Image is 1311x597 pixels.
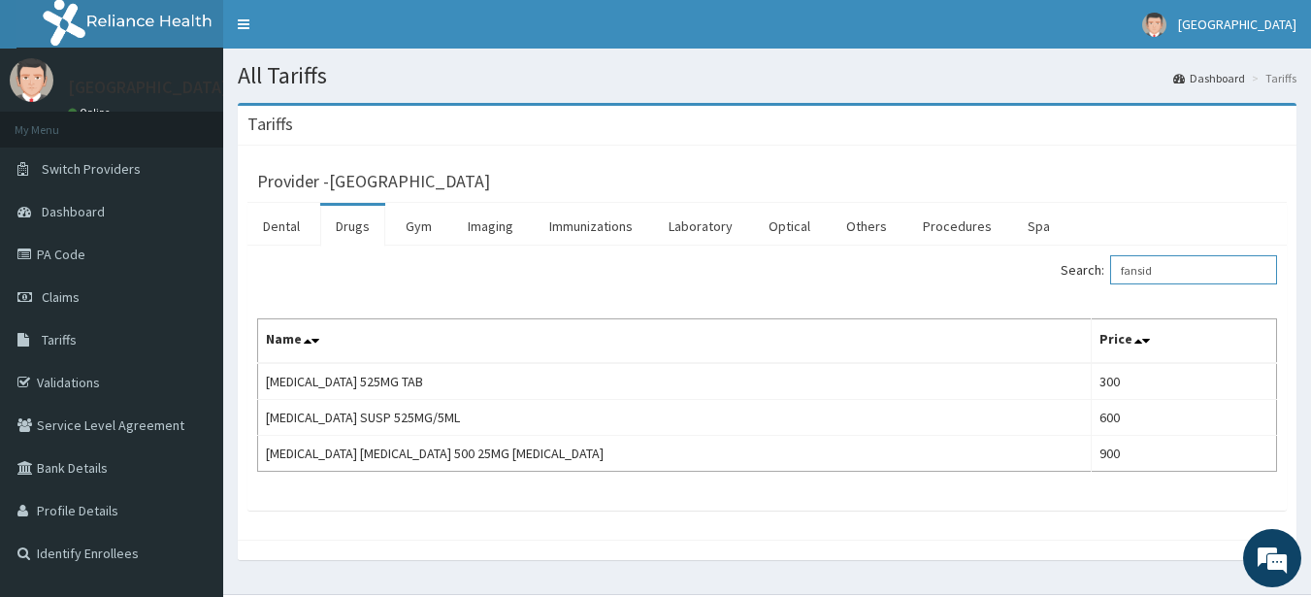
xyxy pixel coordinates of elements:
a: Drugs [320,206,385,247]
img: User Image [1142,13,1166,37]
a: Immunizations [534,206,648,247]
span: Switch Providers [42,160,141,178]
div: Minimize live chat window [318,10,365,56]
textarea: Type your message and hit 'Enter' [10,394,370,462]
a: Optical [753,206,826,247]
a: Imaging [452,206,529,247]
img: d_794563401_company_1708531726252_794563401 [36,97,79,146]
h1: All Tariffs [238,63,1296,88]
td: 300 [1092,363,1277,400]
input: Search: [1110,255,1277,284]
h3: Provider - [GEOGRAPHIC_DATA] [257,173,490,190]
a: Dental [247,206,315,247]
span: Claims [42,288,80,306]
label: Search: [1061,255,1277,284]
a: Others [831,206,902,247]
span: Dashboard [42,203,105,220]
td: [MEDICAL_DATA] [MEDICAL_DATA] 500 25MG [MEDICAL_DATA] [258,436,1092,472]
a: Gym [390,206,447,247]
span: [GEOGRAPHIC_DATA] [1178,16,1296,33]
li: Tariffs [1247,70,1296,86]
p: [GEOGRAPHIC_DATA] [68,79,228,96]
td: 900 [1092,436,1277,472]
h3: Tariffs [247,116,293,133]
a: Laboratory [653,206,748,247]
td: [MEDICAL_DATA] SUSP 525MG/5ML [258,400,1092,436]
th: Name [258,319,1092,364]
th: Price [1092,319,1277,364]
a: Dashboard [1173,70,1245,86]
a: Spa [1012,206,1065,247]
a: Procedures [907,206,1007,247]
span: We're online! [113,177,268,373]
span: Tariffs [42,331,77,348]
a: Online [68,106,115,119]
div: Chat with us now [101,109,326,134]
img: User Image [10,58,53,102]
td: [MEDICAL_DATA] 525MG TAB [258,363,1092,400]
td: 600 [1092,400,1277,436]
